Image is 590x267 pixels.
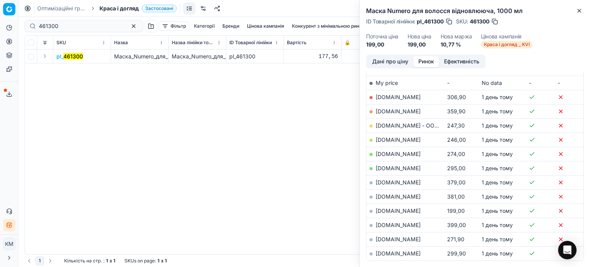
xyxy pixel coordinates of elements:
span: Назва лінійки товарів [172,40,215,46]
dd: 199,00 [408,41,431,48]
a: Оптимізаційні групи [37,5,86,12]
button: Бренди [219,22,242,31]
a: [DOMAIN_NAME] - ООО «Эпицентр К» [376,122,477,129]
button: Цінова кампанія [244,22,287,31]
span: 1 день тому [482,122,513,129]
dt: Нова ціна [408,34,431,39]
span: 1 день тому [482,222,513,228]
nav: breadcrumb [37,5,177,12]
span: 359,90 [447,108,466,114]
span: 299,90 [447,250,466,257]
a: [DOMAIN_NAME] [376,108,421,114]
span: pl_461300 [417,18,444,25]
span: Застосовані [142,5,177,12]
mark: 461300 [63,53,83,60]
button: Категорії [191,22,218,31]
button: Expand [40,51,50,61]
span: ID Товарної лінійки [229,40,272,46]
td: No data [479,76,526,90]
strong: 1 [165,258,167,264]
span: Краса і доглядЗастосовані [99,5,177,12]
span: 381,00 [447,193,465,200]
a: [DOMAIN_NAME] [376,250,421,257]
a: [DOMAIN_NAME] [376,151,421,157]
strong: 1 [157,258,159,264]
dd: 10,77 % [441,41,472,48]
a: [DOMAIN_NAME] [376,165,421,171]
td: - [526,76,555,90]
a: [DOMAIN_NAME] [376,207,421,214]
strong: 1 [106,258,108,264]
span: 399,00 [447,222,466,228]
span: Назва [114,40,128,46]
button: pl_461300 [56,53,83,60]
span: 1 день тому [482,165,513,171]
span: ID Товарної лінійки : [366,19,415,24]
span: SKUs on page : [124,258,156,264]
td: - [555,76,583,90]
a: [DOMAIN_NAME] [376,236,421,242]
span: 1 день тому [482,179,513,186]
span: 461300 [470,18,489,25]
input: Пошук по SKU або назві [39,22,123,30]
td: - [444,76,479,90]
span: 246,00 [447,136,466,143]
span: Маска_Numero_для_волосся_відновлююча,_1000_мл [114,53,252,60]
span: 1 день тому [482,108,513,114]
span: 274,00 [447,151,465,157]
div: Open Intercom Messenger [558,241,577,259]
nav: pagination [25,256,55,265]
a: [DOMAIN_NAME] [376,193,421,200]
span: Краса і догляд [99,5,139,12]
button: Go to next page [46,256,55,265]
a: [DOMAIN_NAME] [376,179,421,186]
button: Фільтр [159,22,189,31]
a: [DOMAIN_NAME] [376,136,421,143]
span: 🔒 [345,40,350,46]
span: pl_ [56,53,83,60]
span: 1 день тому [482,136,513,143]
span: 295,00 [447,165,466,171]
span: Краса і догляд _ KVI [481,41,533,48]
button: Дані про ціну [367,56,413,67]
span: 1 день тому [482,151,513,157]
span: 1 день тому [482,193,513,200]
dt: Цінова кампанія [481,34,533,39]
span: 1 день тому [482,207,513,214]
strong: з [109,258,112,264]
a: [DOMAIN_NAME] [376,94,421,100]
div: Маска_Numero_для_волосся_відновлююча,_1000_мл [172,53,223,60]
button: Go to previous page [25,256,34,265]
div: 177,56 [287,53,338,60]
button: Ринок [413,56,439,67]
span: 1 день тому [482,236,513,242]
span: SKU : [456,19,468,24]
a: [DOMAIN_NAME] [376,222,421,228]
span: 199,00 [447,207,465,214]
dd: 199,00 [366,41,398,48]
strong: 1 [113,258,115,264]
span: 306,90 [447,94,466,100]
span: SKU [56,40,66,46]
button: Конкурент з мінімальною ринковою ціною [289,22,391,31]
span: 247,30 [447,122,465,129]
span: 271,90 [447,236,464,242]
span: Вартість [287,40,307,46]
button: 1 [35,256,44,265]
span: My price [376,80,398,86]
dt: Поточна ціна [366,34,398,39]
h2: Маска Numero для волосся відновлююча, 1000 мл [366,6,584,15]
button: КM [3,238,15,250]
div: : [64,258,115,264]
div: pl_461300 [229,53,280,60]
span: 1 день тому [482,94,513,100]
dt: Нова маржа [441,34,472,39]
span: 1 день тому [482,250,513,257]
span: 379,00 [447,179,466,186]
strong: з [161,258,163,264]
button: Ефективність [439,56,484,67]
button: Expand all [40,38,50,47]
span: Кількість на стр. [64,258,102,264]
